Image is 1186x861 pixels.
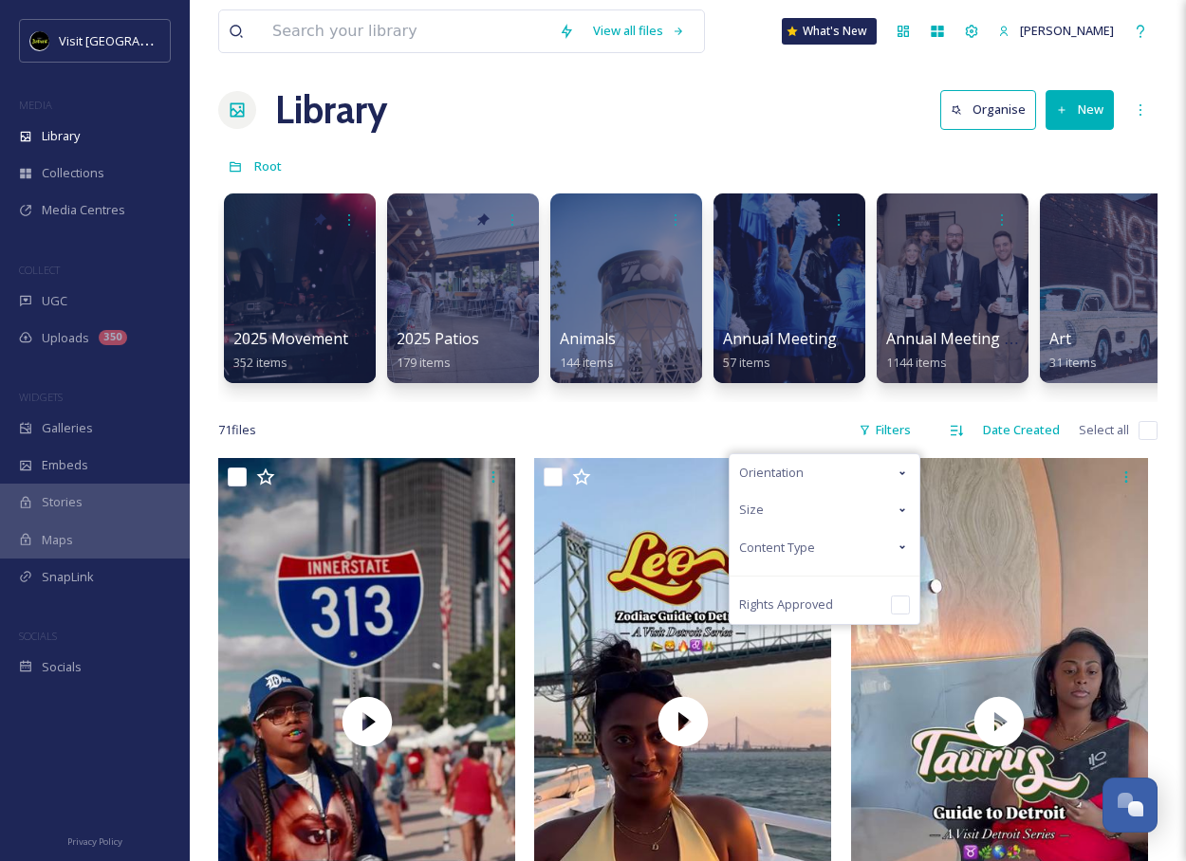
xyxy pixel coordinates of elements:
span: Galleries [42,419,93,437]
span: Orientation [739,464,804,482]
span: 2025 Patios [397,328,479,349]
span: 1144 items [886,354,947,371]
span: Stories [42,493,83,511]
span: 71 file s [218,421,256,439]
span: Uploads [42,329,89,347]
div: 350 [99,330,127,345]
span: Size [739,501,764,519]
span: Animals [560,328,616,349]
span: WIDGETS [19,390,63,404]
button: New [1046,90,1114,129]
span: Annual Meeting (Eblast) [886,328,1057,349]
a: [PERSON_NAME] [989,12,1123,49]
span: Content Type [739,539,815,557]
span: Socials [42,658,82,676]
a: Animals144 items [560,330,616,371]
span: Visit [GEOGRAPHIC_DATA] [59,31,206,49]
span: Library [42,127,80,145]
a: What's New [782,18,877,45]
button: Organise [940,90,1036,129]
div: Date Created [973,412,1069,449]
span: SnapLink [42,568,94,586]
span: Root [254,157,282,174]
span: Embeds [42,456,88,474]
span: SOCIALS [19,629,57,643]
a: Library [275,82,387,138]
span: COLLECT [19,263,60,277]
a: Organise [940,90,1046,129]
div: Filters [849,412,920,449]
a: Privacy Policy [67,829,122,852]
span: 179 items [397,354,451,371]
span: Art [1049,328,1071,349]
span: 352 items [233,354,287,371]
span: UGC [42,292,67,310]
a: Annual Meeting (Eblast)1144 items [886,330,1057,371]
span: Maps [42,531,73,549]
span: 2025 Movement [233,328,348,349]
span: Rights Approved [739,595,833,614]
img: VISIT%20DETROIT%20LOGO%20-%20BLACK%20BACKGROUND.png [30,31,49,50]
a: View all files [584,12,695,49]
a: 2025 Movement352 items [233,330,348,371]
span: Annual Meeting [723,328,837,349]
a: Annual Meeting57 items [723,330,837,371]
span: 31 items [1049,354,1097,371]
span: Collections [42,164,104,182]
span: 144 items [560,354,614,371]
span: Privacy Policy [67,835,122,848]
span: Select all [1079,421,1129,439]
a: Root [254,155,282,177]
span: Media Centres [42,201,125,219]
span: MEDIA [19,98,52,112]
span: 57 items [723,354,770,371]
input: Search your library [263,10,549,52]
button: Open Chat [1103,778,1158,833]
a: Art31 items [1049,330,1097,371]
a: 2025 Patios179 items [397,330,479,371]
span: [PERSON_NAME] [1020,22,1114,39]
